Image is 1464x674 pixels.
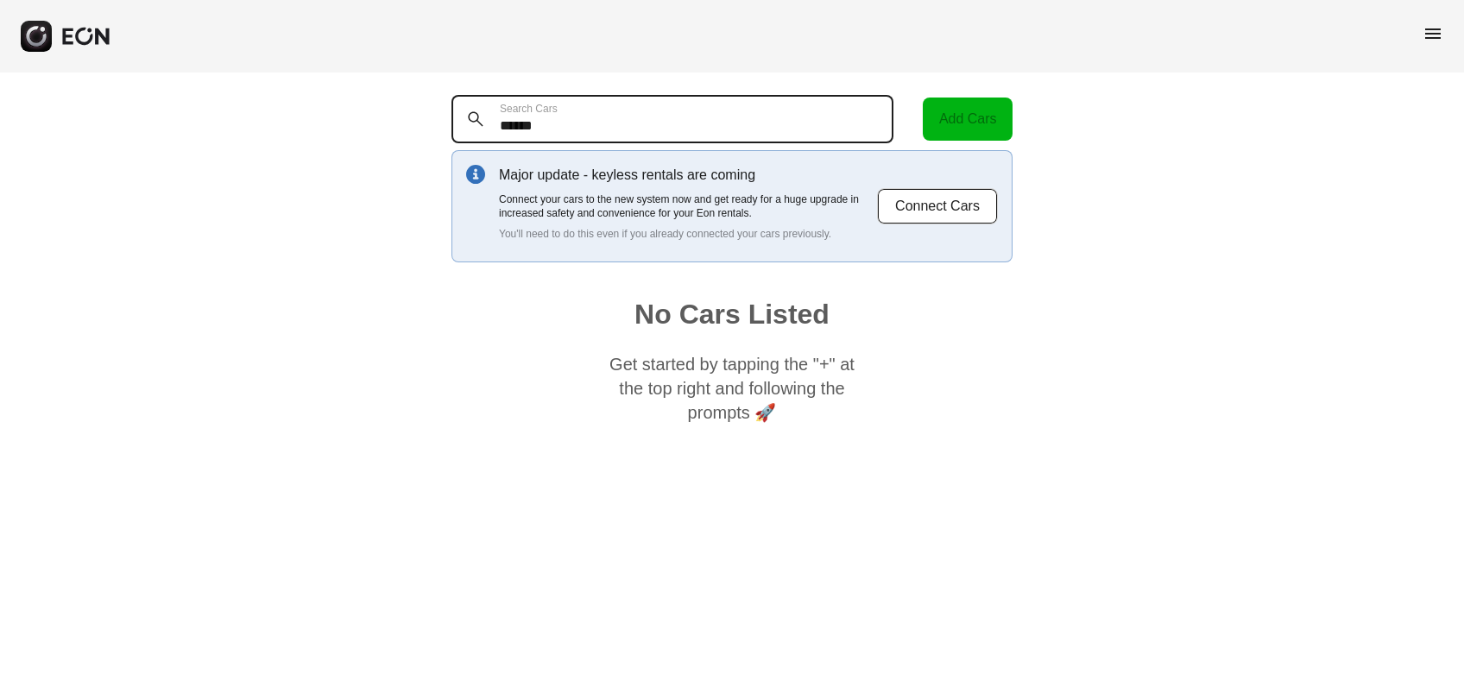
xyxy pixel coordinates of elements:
p: Major update - keyless rentals are coming [499,165,877,186]
label: Search Cars [500,102,558,116]
p: Connect your cars to the new system now and get ready for a huge upgrade in increased safety and ... [499,192,877,220]
p: Get started by tapping the "+" at the top right and following the prompts 🚀 [603,352,861,425]
button: Connect Cars [877,188,998,224]
h1: No Cars Listed [634,304,830,324]
img: info [466,165,485,184]
p: You'll need to do this even if you already connected your cars previously. [499,227,877,241]
span: menu [1423,23,1443,44]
